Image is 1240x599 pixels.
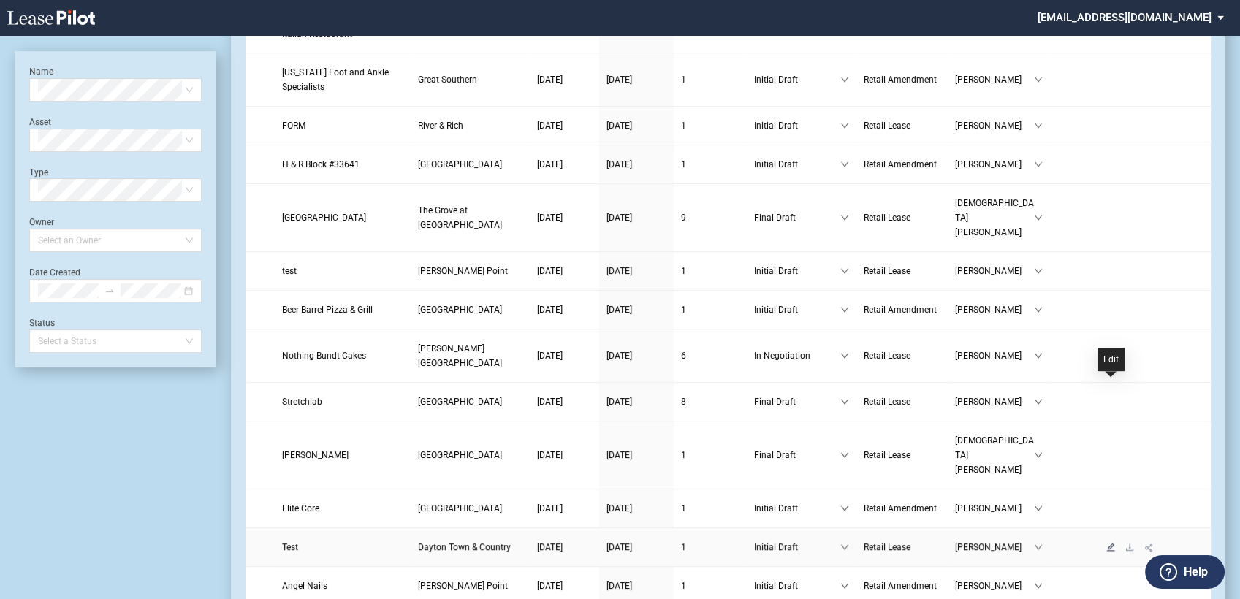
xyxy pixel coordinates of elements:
span: [DATE] [537,159,563,169]
span: [DATE] [606,397,632,407]
span: down [840,75,849,84]
a: Retail Amendment [864,579,940,593]
a: [DATE] [606,448,666,462]
span: Retail Amendment [864,305,937,315]
span: Dayton Town & Country [418,542,511,552]
a: 1 [681,264,739,278]
span: [DATE] [606,305,632,315]
a: 1 [681,302,739,317]
a: [DATE] [537,210,592,225]
label: Date Created [29,267,80,278]
a: Retail Amendment [864,501,940,516]
a: Retail Lease [864,540,940,554]
span: [PERSON_NAME] [955,579,1034,593]
span: Initial Draft [754,540,840,554]
span: 1 [681,581,686,591]
span: [DATE] [606,121,632,131]
a: [GEOGRAPHIC_DATA] [418,157,522,172]
a: [DATE] [537,448,592,462]
a: 9 [681,210,739,225]
span: Eloise [282,450,349,460]
a: 6 [681,348,739,363]
span: [DATE] [606,351,632,361]
a: [DATE] [606,157,666,172]
span: down [840,267,849,275]
span: [PERSON_NAME] [955,501,1034,516]
span: Retail Amendment [864,75,937,85]
a: Beer Barrel Pizza & Grill [282,302,403,317]
span: Initial Draft [754,501,840,516]
span: down [1034,504,1043,513]
a: Dayton Town & Country [418,540,522,554]
a: [DATE] [537,118,592,133]
a: Nothing Bundt Cakes [282,348,403,363]
span: test [282,266,297,276]
a: Retail Lease [864,348,940,363]
span: 8 [681,397,686,407]
button: Help [1145,555,1225,589]
span: [DATE] [537,305,563,315]
a: 1 [681,118,739,133]
span: [DATE] [537,503,563,514]
span: [DATE] [537,581,563,591]
a: Stretchlab [282,394,403,409]
span: download [1125,543,1134,552]
span: [PERSON_NAME] [955,394,1034,409]
a: test [282,264,403,278]
span: The Grove at Towne Center [418,205,502,230]
a: [PERSON_NAME][GEOGRAPHIC_DATA] [418,341,522,370]
span: Elite Core [282,503,319,514]
a: [PERSON_NAME] [282,448,403,462]
a: The Grove at [GEOGRAPHIC_DATA] [418,203,522,232]
span: Nothing Bundt Cakes [282,351,366,361]
span: down [840,451,849,459]
a: Retail Amendment [864,157,940,172]
span: River & Rich [418,121,463,131]
a: [DATE] [537,264,592,278]
span: [PERSON_NAME] [955,540,1034,554]
span: Initial Draft [754,157,840,172]
span: FORM [282,121,305,131]
span: [PERSON_NAME] [955,72,1034,87]
span: down [840,504,849,513]
span: Winchester Square [418,159,502,169]
span: down [840,121,849,130]
a: Great Southern [418,72,522,87]
span: 1 [681,542,686,552]
span: Initial Draft [754,72,840,87]
a: 8 [681,394,739,409]
label: Owner [29,217,54,227]
span: down [1034,213,1043,222]
span: [PERSON_NAME] [955,118,1034,133]
a: [DATE] [606,394,666,409]
span: down [1034,543,1043,552]
span: down [1034,75,1043,84]
span: Initial Draft [754,118,840,133]
span: Retail Lease [864,213,910,223]
span: down [840,160,849,169]
a: FORM [282,118,403,133]
a: Retail Lease [864,264,940,278]
a: [DATE] [537,348,592,363]
span: Retail Lease [864,351,910,361]
span: down [1034,305,1043,314]
span: down [840,213,849,222]
span: Initial Draft [754,579,840,593]
span: Park West Village III [418,503,502,514]
span: down [840,397,849,406]
span: H & R Block #33641 [282,159,360,169]
span: down [1034,581,1043,590]
a: Retail Lease [864,394,940,409]
label: Asset [29,117,51,127]
a: [DATE] [537,72,592,87]
span: [DEMOGRAPHIC_DATA][PERSON_NAME] [955,433,1034,477]
span: Playa Bowls [282,213,366,223]
a: [GEOGRAPHIC_DATA] [418,394,522,409]
a: [DATE] [537,157,592,172]
span: edit [1106,543,1115,552]
span: [PERSON_NAME] [955,302,1034,317]
span: [DATE] [606,581,632,591]
span: [DATE] [606,503,632,514]
a: [DATE] [606,501,666,516]
span: [DATE] [537,542,563,552]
